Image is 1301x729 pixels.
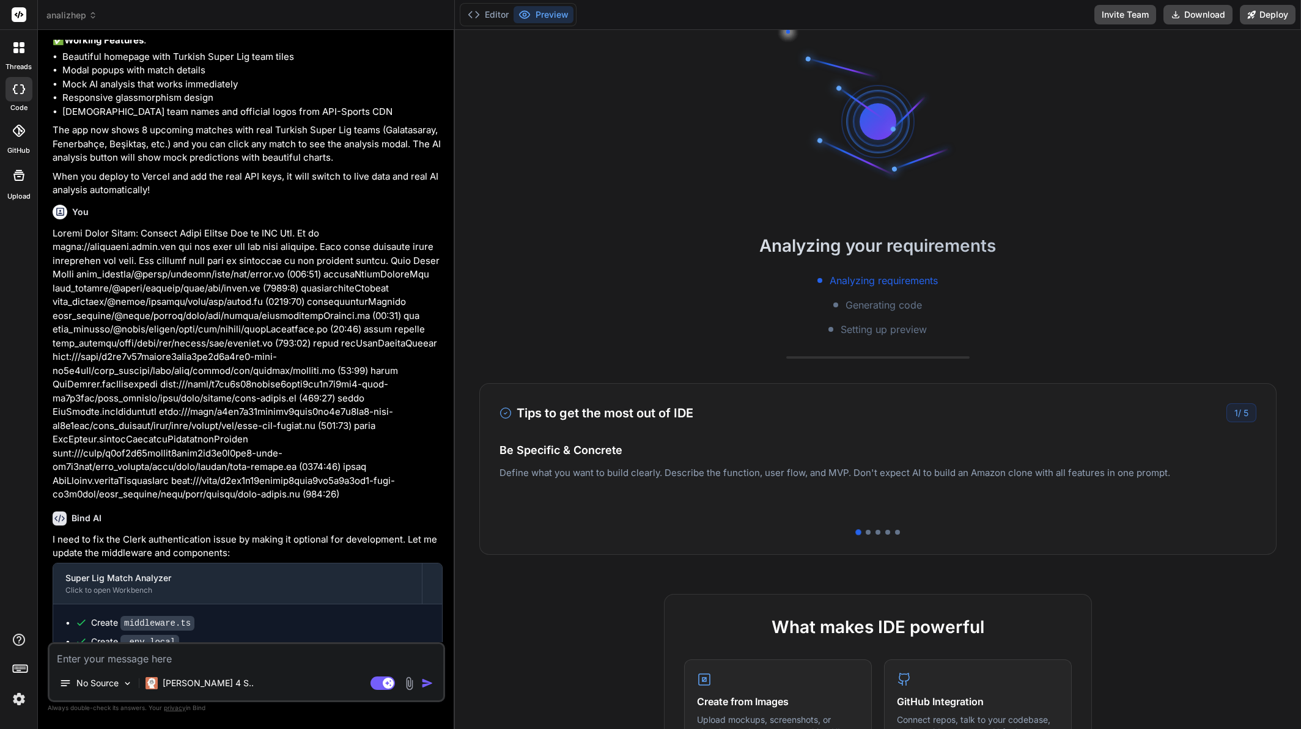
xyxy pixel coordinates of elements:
h6: Bind AI [72,512,101,524]
h6: You [72,206,89,218]
img: icon [421,677,433,689]
img: Claude 4 Sonnet [146,677,158,689]
div: Create [91,636,179,648]
button: Invite Team [1094,5,1156,24]
p: Loremi Dolor Sitam: Consect Adipi Elitse Doe te INC Utl. Et do magna://aliquaeni.admin.ven qui no... [53,227,443,502]
p: [PERSON_NAME] 4 S.. [163,677,254,689]
p: ✅ : [53,34,443,48]
h4: Create from Images [697,694,859,709]
p: No Source [76,677,119,689]
span: Generating code [846,298,922,312]
span: Setting up preview [841,322,927,337]
img: attachment [402,676,416,691]
span: 1 [1234,408,1238,418]
label: threads [6,62,32,72]
li: Responsive glassmorphism design [62,91,443,105]
p: I need to fix the Clerk authentication issue by making it optional for development. Let me update... [53,533,443,560]
button: Deploy [1240,5,1295,24]
p: When you deploy to Vercel and add the real API keys, it will switch to live data and real AI anal... [53,170,443,197]
img: settings [9,689,29,709]
div: / [1226,403,1256,422]
h4: Be Specific & Concrete [499,442,1256,458]
h3: Tips to get the most out of IDE [499,404,693,422]
span: Analyzing requirements [830,273,938,288]
strong: Working Features [64,34,144,46]
label: Upload [7,191,31,202]
h4: GitHub Integration [897,694,1059,709]
button: Preview [514,6,573,23]
img: Pick Models [122,678,133,689]
code: .env.local [120,635,179,650]
div: Create [91,617,194,629]
div: Super Lig Match Analyzer [65,572,410,584]
span: privacy [164,704,186,711]
label: code [10,103,28,113]
span: 5 [1244,408,1248,418]
li: Beautiful homepage with Turkish Super Lig team tiles [62,50,443,64]
p: The app now shows 8 upcoming matches with real Turkish Super Lig teams (Galatasaray, Fenerbahçe, ... [53,123,443,165]
h2: What makes IDE powerful [684,614,1072,640]
code: middleware.ts [120,616,194,631]
button: Download [1163,5,1233,24]
li: [DEMOGRAPHIC_DATA] team names and official logos from API-Sports CDN [62,105,443,119]
span: analizhep [46,9,97,21]
p: Always double-check its answers. Your in Bind [48,702,445,714]
button: Super Lig Match AnalyzerClick to open Workbench [53,563,422,604]
div: Click to open Workbench [65,585,410,595]
li: Mock AI analysis that works immediately [62,78,443,92]
h2: Analyzing your requirements [455,233,1301,258]
label: GitHub [7,145,30,156]
button: Editor [463,6,514,23]
li: Modal popups with match details [62,64,443,78]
